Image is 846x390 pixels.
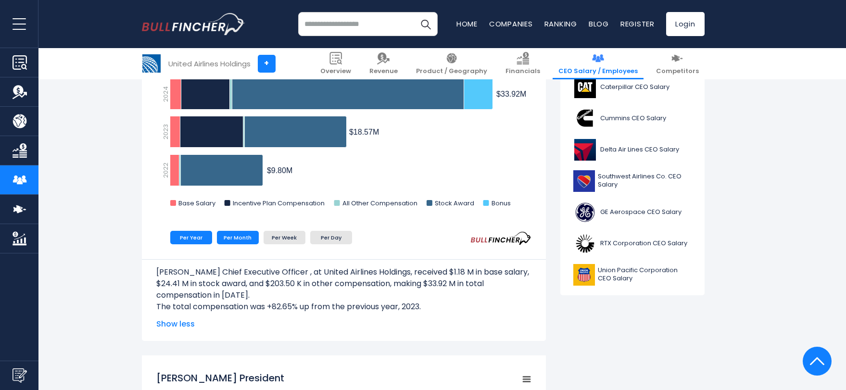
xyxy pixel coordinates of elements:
[598,173,692,189] span: Southwest Airlines Co. CEO Salary
[505,67,540,75] span: Financials
[434,199,474,208] text: Stock Award
[573,76,597,98] img: CAT logo
[573,233,597,254] img: RTX logo
[544,19,577,29] a: Ranking
[650,48,705,79] a: Competitors
[598,266,692,283] span: Union Pacific Corporation CEO Salary
[568,105,697,132] a: Cummins CEO Salary
[264,231,305,244] li: Per Week
[266,166,292,175] tspan: $9.80M
[369,67,398,75] span: Revenue
[496,90,526,98] tspan: $33.92M
[156,371,287,385] tspan: [PERSON_NAME] President ​
[156,266,531,301] p: [PERSON_NAME] Chief Executive Officer ​, at United Airlines Holdings, received $1.18 M in base sa...
[142,54,161,73] img: UAL logo
[161,163,170,178] text: 2022
[666,12,705,36] a: Login
[258,55,276,73] a: +
[217,231,259,244] li: Per Month
[170,231,212,244] li: Per Year
[142,13,245,35] img: bullfincher logo
[178,199,216,208] text: Base Salary
[342,199,417,208] text: All Other Compensation
[568,199,697,226] a: GE Aerospace CEO Salary
[573,108,597,129] img: CMI logo
[156,301,531,313] p: The total compensation was +82.65% up from the previous year, 2023.
[168,58,251,69] div: United Airlines Holdings
[500,48,546,79] a: Financials
[315,48,357,79] a: Overview
[573,264,595,286] img: UNP logo
[142,13,245,35] a: Go to homepage
[600,239,687,248] span: RTX Corporation CEO Salary
[573,170,595,192] img: LUV logo
[568,137,697,163] a: Delta Air Lines CEO Salary
[568,230,697,257] a: RTX Corporation CEO Salary
[491,199,510,208] text: Bonus
[600,83,669,91] span: Caterpillar CEO Salary
[161,86,170,102] text: 2024
[414,12,438,36] button: Search
[364,48,404,79] a: Revenue
[589,19,609,29] a: Blog
[320,67,351,75] span: Overview
[600,146,679,154] span: Delta Air Lines CEO Salary
[656,67,699,75] span: Competitors
[568,168,697,194] a: Southwest Airlines Co. CEO Salary
[232,199,324,208] text: Incentive Plan Compensation
[573,139,597,161] img: DAL logo
[161,124,170,139] text: 2023
[156,318,531,330] span: Show less
[156,49,531,217] svg: Scott Kirby Chief Executive Officer ​
[553,48,644,79] a: CEO Salary / Employees
[600,208,682,216] span: GE Aerospace CEO Salary
[620,19,655,29] a: Register
[416,67,487,75] span: Product / Geography
[573,201,597,223] img: GE logo
[456,19,478,29] a: Home
[600,114,666,123] span: Cummins CEO Salary
[568,262,697,288] a: Union Pacific Corporation CEO Salary
[310,231,352,244] li: Per Day
[489,19,533,29] a: Companies
[410,48,493,79] a: Product / Geography
[349,128,379,136] tspan: $18.57M
[558,67,638,75] span: CEO Salary / Employees
[568,74,697,101] a: Caterpillar CEO Salary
